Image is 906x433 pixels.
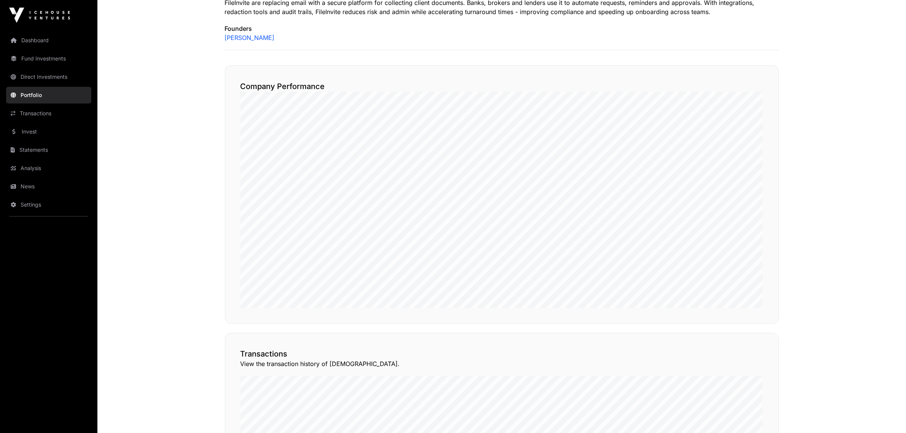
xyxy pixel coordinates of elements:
a: News [6,178,91,195]
a: Analysis [6,160,91,177]
h2: Transactions [240,349,763,359]
a: Transactions [6,105,91,122]
h2: Company Performance [240,81,763,92]
a: Settings [6,196,91,213]
a: Invest [6,123,91,140]
a: Dashboard [6,32,91,49]
a: Fund Investments [6,50,91,67]
a: Direct Investments [6,68,91,85]
img: Icehouse Ventures Logo [9,8,70,23]
a: Statements [6,142,91,158]
p: Founders [225,24,779,33]
a: Portfolio [6,87,91,103]
iframe: Chat Widget [868,396,906,433]
p: View the transaction history of [DEMOGRAPHIC_DATA]. [240,359,763,368]
a: [PERSON_NAME] [225,33,275,42]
